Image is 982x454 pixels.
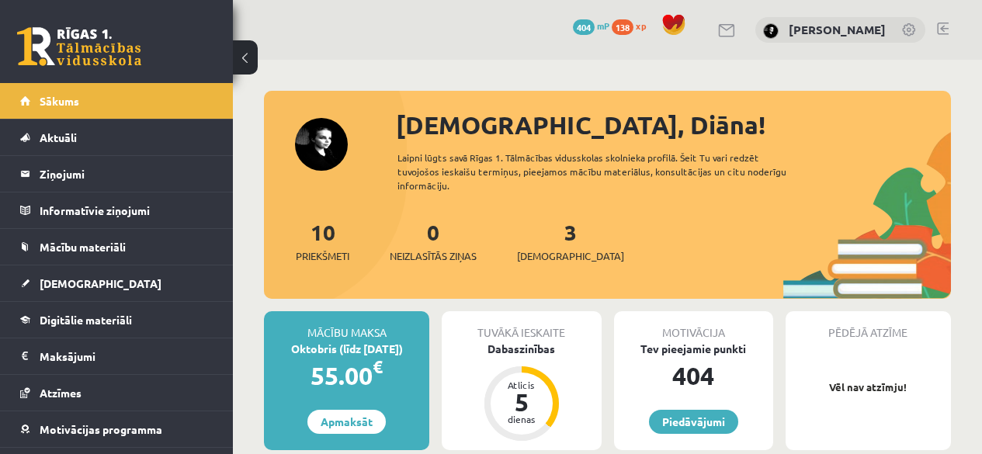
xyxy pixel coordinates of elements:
[614,311,773,341] div: Motivācija
[373,355,383,378] span: €
[307,410,386,434] a: Apmaksāt
[40,192,213,228] legend: Informatīvie ziņojumi
[442,311,601,341] div: Tuvākā ieskaite
[296,218,349,264] a: 10Priekšmeti
[786,311,951,341] div: Pēdējā atzīme
[20,120,213,155] a: Aktuāli
[612,19,633,35] span: 138
[573,19,595,35] span: 404
[264,311,429,341] div: Mācību maksa
[264,341,429,357] div: Oktobris (līdz [DATE])
[390,248,477,264] span: Neizlasītās ziņas
[498,380,545,390] div: Atlicis
[296,248,349,264] span: Priekšmeti
[649,410,738,434] a: Piedāvājumi
[40,276,161,290] span: [DEMOGRAPHIC_DATA]
[20,375,213,411] a: Atzīmes
[20,338,213,374] a: Maksājumi
[20,192,213,228] a: Informatīvie ziņojumi
[40,422,162,436] span: Motivācijas programma
[793,379,943,395] p: Vēl nav atzīmju!
[573,19,609,32] a: 404 mP
[442,341,601,357] div: Dabaszinības
[20,156,213,192] a: Ziņojumi
[17,27,141,66] a: Rīgas 1. Tālmācības vidusskola
[636,19,646,32] span: xp
[597,19,609,32] span: mP
[264,357,429,394] div: 55.00
[612,19,654,32] a: 138 xp
[40,240,126,254] span: Mācību materiāli
[517,218,624,264] a: 3[DEMOGRAPHIC_DATA]
[20,265,213,301] a: [DEMOGRAPHIC_DATA]
[498,390,545,414] div: 5
[390,218,477,264] a: 0Neizlasītās ziņas
[397,151,810,192] div: Laipni lūgts savā Rīgas 1. Tālmācības vidusskolas skolnieka profilā. Šeit Tu vari redzēt tuvojošo...
[498,414,545,424] div: dienas
[396,106,951,144] div: [DEMOGRAPHIC_DATA], Diāna!
[40,156,213,192] legend: Ziņojumi
[763,23,779,39] img: Diāna Seile
[20,83,213,119] a: Sākums
[614,357,773,394] div: 404
[40,130,77,144] span: Aktuāli
[40,386,82,400] span: Atzīmes
[20,229,213,265] a: Mācību materiāli
[517,248,624,264] span: [DEMOGRAPHIC_DATA]
[40,94,79,108] span: Sākums
[40,313,132,327] span: Digitālie materiāli
[20,302,213,338] a: Digitālie materiāli
[40,338,213,374] legend: Maksājumi
[442,341,601,443] a: Dabaszinības Atlicis 5 dienas
[614,341,773,357] div: Tev pieejamie punkti
[789,22,886,37] a: [PERSON_NAME]
[20,411,213,447] a: Motivācijas programma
